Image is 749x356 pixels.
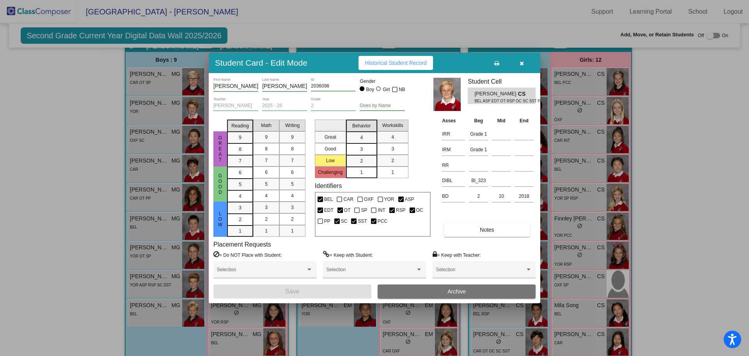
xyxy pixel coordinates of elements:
span: Good [217,173,224,195]
span: 2 [360,157,363,165]
span: 1 [239,227,241,234]
span: 4 [265,192,268,199]
input: assessment [442,159,465,171]
span: 5 [239,181,241,188]
div: Boy [366,86,374,93]
input: assessment [442,128,465,140]
span: SC [341,216,348,226]
span: Historical Student Record [365,60,427,66]
span: 3 [360,146,363,153]
span: 9 [291,134,294,141]
span: Math [261,122,272,129]
span: 3 [291,204,294,211]
span: 2 [239,216,241,223]
span: Writing [285,122,300,129]
button: Save [213,284,371,299]
label: = Keep with Student: [323,251,373,259]
span: Save [285,288,299,295]
span: OT [344,206,351,215]
label: = Do NOT Place with Student: [213,251,282,259]
span: [PERSON_NAME] [474,90,518,98]
th: Beg [467,116,490,125]
div: Girl [382,86,390,93]
span: 2 [265,216,268,223]
input: grade [311,103,356,109]
input: assessment [442,175,465,186]
mat-label: Gender [360,78,405,85]
span: Workskills [382,122,403,129]
span: 6 [265,169,268,176]
span: 7 [239,157,241,165]
label: Placement Requests [213,241,271,248]
span: Reading [231,122,249,129]
label: Identifiers [315,182,342,190]
span: 8 [239,146,241,153]
span: 3 [265,204,268,211]
span: 7 [291,157,294,164]
span: NB [399,85,405,94]
span: 4 [360,134,363,141]
span: 1 [360,169,363,176]
button: Archive [378,284,536,299]
button: Historical Student Record [359,56,433,70]
h3: Student Card - Edit Mode [215,58,307,68]
span: 5 [265,181,268,188]
span: Behavior [352,122,371,129]
span: 1 [265,227,268,234]
span: 8 [265,145,268,152]
span: 4 [239,193,241,200]
span: YOR [384,195,394,204]
span: 1 [391,169,394,176]
span: 9 [265,134,268,141]
span: ASP [405,195,414,204]
span: Archive [447,288,466,295]
span: 6 [291,169,294,176]
span: 5 [291,181,294,188]
span: PP [324,216,330,226]
span: SP [361,206,367,215]
span: 4 [291,192,294,199]
span: 6 [239,169,241,176]
span: 9 [239,134,241,141]
span: OC [416,206,423,215]
span: 2 [291,216,294,223]
span: 3 [391,145,394,152]
input: goes by name [360,103,405,109]
span: 7 [265,157,268,164]
th: Asses [440,116,467,125]
span: EDT [324,206,334,215]
span: INT [378,206,385,215]
span: 1 [291,227,294,234]
input: assessment [442,144,465,156]
th: End [513,116,536,125]
input: teacher [213,103,258,109]
h3: Student Cell [468,78,536,85]
span: Great [217,135,224,163]
button: Notes [444,223,530,237]
input: Enter ID [311,84,356,89]
span: Low [217,211,224,227]
span: OXF [364,195,374,204]
span: RSP [396,206,406,215]
span: CS [518,90,529,98]
span: Notes [480,227,494,233]
th: Mid [490,116,513,125]
span: PCC [378,216,387,226]
input: year [262,103,307,109]
span: 8 [291,145,294,152]
span: 4 [391,134,394,141]
label: = Keep with Teacher: [433,251,481,259]
span: 3 [239,204,241,211]
span: BEL ASP EDT OT RSP OC SC SST PCC [474,98,524,104]
span: BEL [324,195,333,204]
span: SST [358,216,367,226]
span: 2 [391,157,394,164]
input: assessment [442,190,465,202]
span: CAR [343,195,353,204]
